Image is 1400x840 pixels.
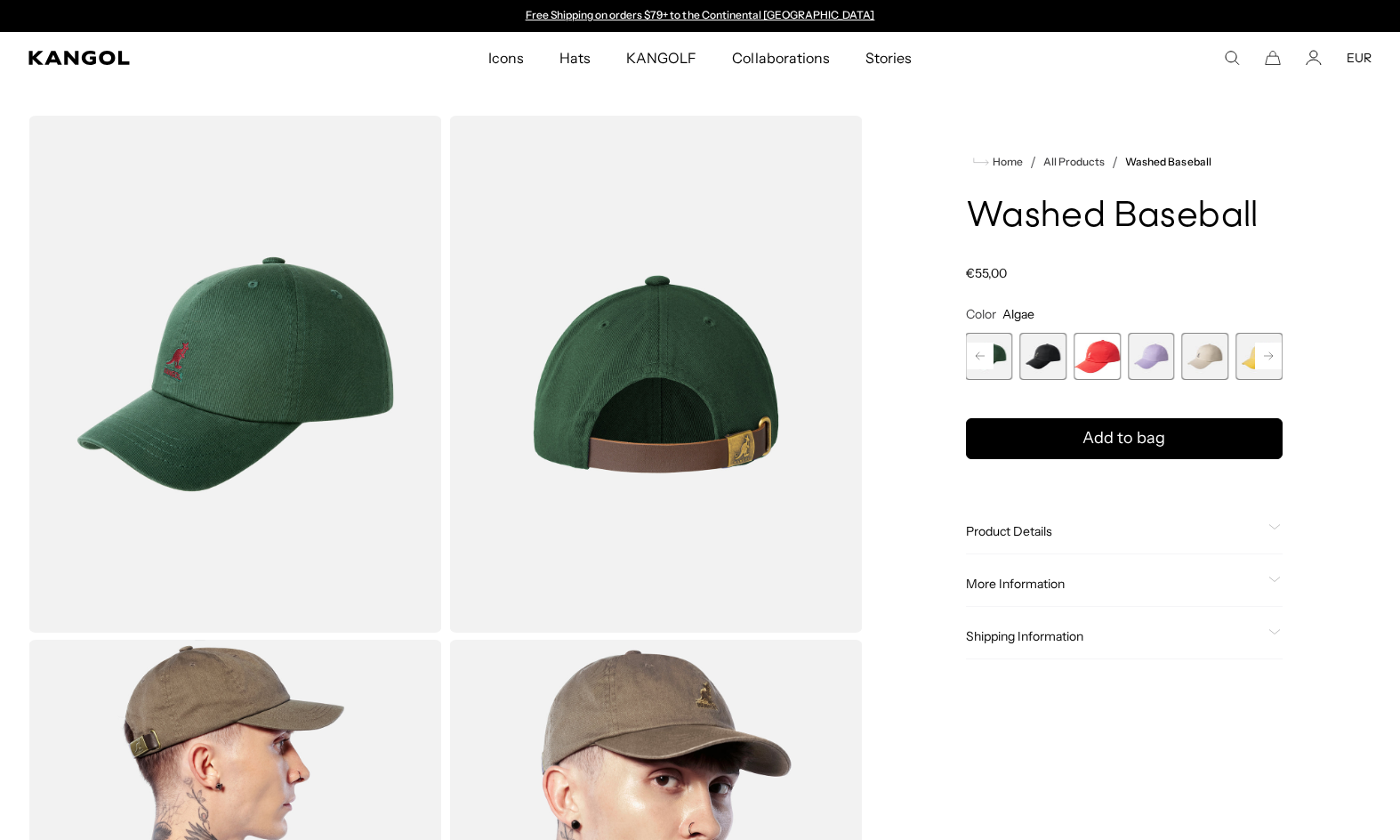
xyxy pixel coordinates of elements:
[1019,333,1066,380] label: Black
[966,523,1261,539] span: Product Details
[989,156,1023,168] span: Home
[1182,333,1229,380] label: Khaki
[966,333,1013,380] label: Algae
[449,116,863,633] img: color-algae
[1224,50,1240,66] summary: Search here
[608,32,714,84] a: KANGOLF
[1074,333,1121,380] label: Cherry Glow
[1019,333,1066,380] div: 3 of 14
[714,32,847,84] a: Collaborations
[1105,151,1118,173] li: /
[559,32,591,84] span: Hats
[1043,156,1105,168] a: All Products
[517,9,883,23] slideshow-component: Announcement bar
[1306,50,1322,66] a: Account
[848,32,929,84] a: Stories
[517,9,883,23] div: Announcement
[1002,306,1034,322] span: Algae
[1235,333,1283,380] div: 7 of 14
[1182,333,1229,380] div: 6 of 14
[1235,333,1283,380] label: Lemon Sorbet
[966,306,996,322] span: Color
[732,32,829,84] span: Collaborations
[1082,426,1165,450] span: Add to bag
[526,8,875,21] a: Free Shipping on orders $79+ to the Continental [GEOGRAPHIC_DATA]
[542,32,608,84] a: Hats
[966,418,1283,459] button: Add to bag
[865,32,912,84] span: Stories
[1023,151,1036,173] li: /
[488,32,524,84] span: Icons
[1125,156,1211,168] a: Washed Baseball
[966,576,1261,592] span: More Information
[1128,333,1175,380] div: 5 of 14
[28,116,442,633] img: color-algae
[966,198,1283,237] h1: Washed Baseball
[1347,50,1372,66] button: EUR
[973,154,1023,170] a: Home
[1265,50,1281,66] button: Cart
[966,265,1007,281] span: €55,00
[1128,333,1175,380] label: Iced Lilac
[966,333,1013,380] div: 2 of 14
[626,32,696,84] span: KANGOLF
[517,9,883,23] div: 1 of 2
[966,151,1283,173] nav: breadcrumbs
[471,32,542,84] a: Icons
[1074,333,1121,380] div: 4 of 14
[28,51,323,65] a: Kangol
[966,628,1261,644] span: Shipping Information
